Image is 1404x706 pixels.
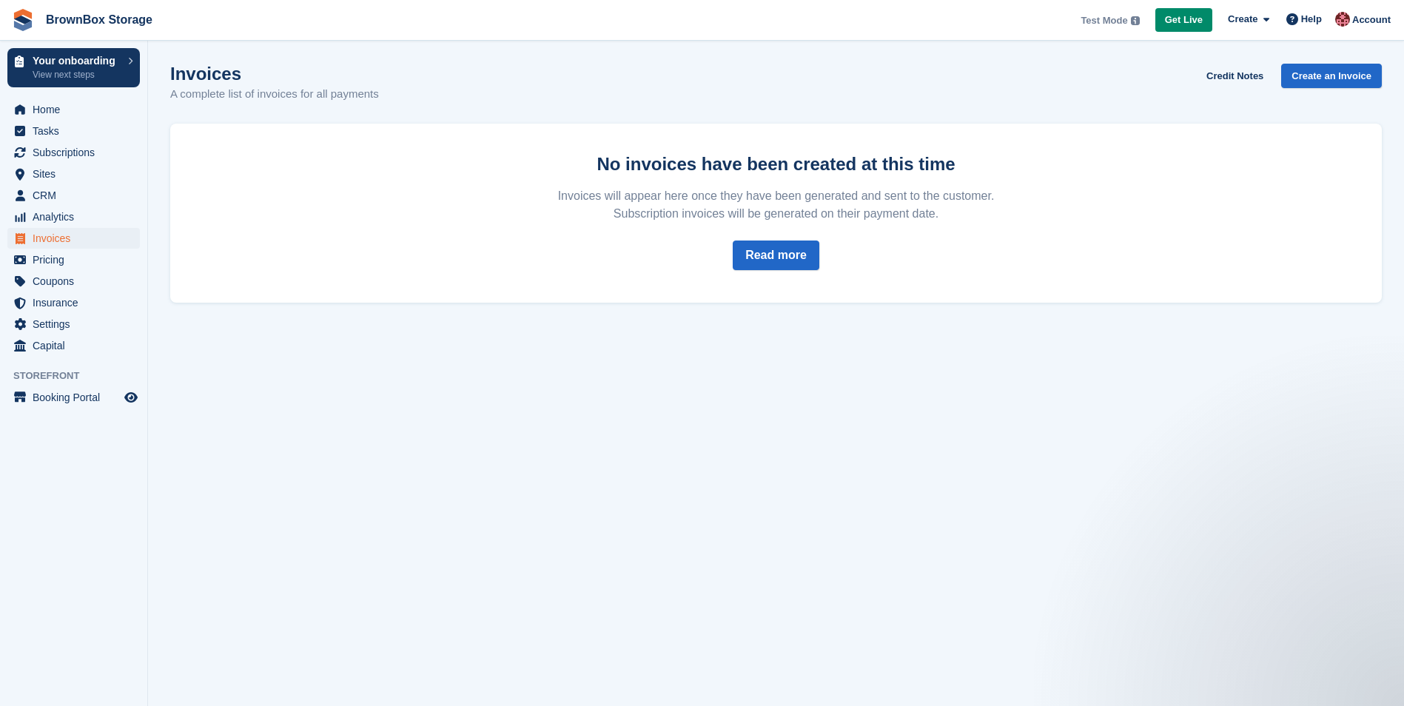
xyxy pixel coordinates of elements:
a: menu [7,271,140,292]
span: Insurance [33,292,121,313]
a: Credit Notes [1200,64,1269,88]
a: menu [7,142,140,163]
span: Pricing [33,249,121,270]
p: View next steps [33,68,121,81]
span: Analytics [33,206,121,227]
img: Gemma Armstrong [1335,12,1350,27]
a: menu [7,249,140,270]
p: Invoices will appear here once they have been generated and sent to the customer. Subscription in... [543,187,1010,223]
a: menu [7,164,140,184]
strong: No invoices have been created at this time [597,154,955,174]
span: Create [1228,12,1257,27]
h1: Invoices [170,64,379,84]
a: menu [7,228,140,249]
a: menu [7,387,140,408]
span: Get Live [1165,13,1203,27]
a: Your onboarding View next steps [7,48,140,87]
a: Get Live [1155,8,1212,33]
p: A complete list of invoices for all payments [170,86,379,103]
span: Storefront [13,369,147,383]
a: menu [7,335,140,356]
a: Read more [733,241,819,270]
a: menu [7,99,140,120]
a: Preview store [122,389,140,406]
span: Tasks [33,121,121,141]
img: stora-icon-8386f47178a22dfd0bd8f6a31ec36ba5ce8667c1dd55bd0f319d3a0aa187defe.svg [12,9,34,31]
a: BrownBox Storage [40,7,158,32]
a: menu [7,292,140,313]
span: CRM [33,185,121,206]
span: Capital [33,335,121,356]
span: Sites [33,164,121,184]
a: menu [7,206,140,227]
span: Settings [33,314,121,334]
span: Help [1301,12,1322,27]
img: icon-info-grey-7440780725fd019a000dd9b08b2336e03edf1995a4989e88bcd33f0948082b44.svg [1131,16,1140,25]
span: Invoices [33,228,121,249]
p: Your onboarding [33,56,121,66]
span: Account [1352,13,1391,27]
a: menu [7,121,140,141]
span: Booking Portal [33,387,121,408]
span: Home [33,99,121,120]
a: menu [7,185,140,206]
a: menu [7,314,140,334]
span: Test Mode [1081,13,1127,28]
span: Subscriptions [33,142,121,163]
a: Create an Invoice [1281,64,1382,88]
span: Coupons [33,271,121,292]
